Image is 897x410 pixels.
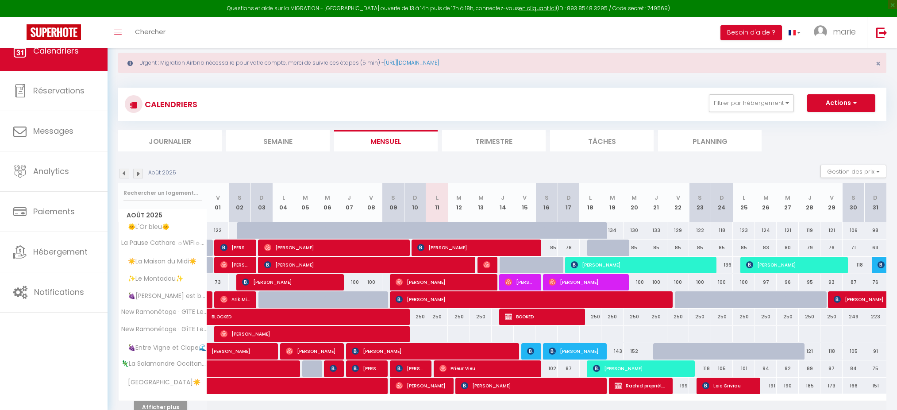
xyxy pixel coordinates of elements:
abbr: M [325,193,330,202]
div: 250 [689,309,711,325]
a: BLOCKED [207,309,229,325]
th: 23 [689,183,711,222]
div: 118 [843,257,865,273]
span: [GEOGRAPHIC_DATA]☀️ [120,378,203,387]
div: 85 [733,240,755,256]
a: [PERSON_NAME] [207,343,229,360]
span: 🍇[PERSON_NAME] est belle🍇 [120,291,208,301]
th: 13 [470,183,492,222]
div: 250 [667,309,689,325]
th: 03 [251,183,273,222]
abbr: M [478,193,484,202]
abbr: L [282,193,285,202]
abbr: J [347,193,351,202]
abbr: S [545,193,549,202]
span: Paiements [33,206,75,217]
div: 190 [777,378,799,394]
span: [PERSON_NAME] [220,239,250,256]
li: Trimestre [442,130,546,151]
span: BLOCKED [212,304,395,321]
div: 130 [624,222,646,239]
span: [PERSON_NAME] [396,274,492,290]
div: 129 [667,222,689,239]
th: 20 [624,183,646,222]
div: 152 [624,343,646,360]
div: 250 [733,309,755,325]
th: 21 [645,183,667,222]
th: 05 [295,183,317,222]
abbr: V [216,193,220,202]
div: 250 [470,309,492,325]
div: 85 [645,240,667,256]
div: 91 [864,343,886,360]
div: 76 [820,240,843,256]
div: 96 [777,274,799,290]
div: 100 [733,274,755,290]
span: [PERSON_NAME] [396,377,447,394]
div: 85 [689,240,711,256]
span: Analytics [33,166,69,177]
span: [PERSON_NAME] [549,343,601,360]
abbr: M [303,193,308,202]
span: [PERSON_NAME] [352,343,514,360]
span: [PERSON_NAME] [483,256,491,273]
div: 93 [820,274,843,290]
span: Hébergement [33,246,88,257]
div: 76 [864,274,886,290]
abbr: D [413,193,417,202]
span: [PERSON_NAME] [264,256,471,273]
button: Besoin d'aide ? [720,25,782,40]
div: 101 [733,360,755,377]
div: 105 [711,360,733,377]
span: × [876,58,881,69]
div: 124 [755,222,777,239]
div: 250 [755,309,777,325]
div: 97 [755,274,777,290]
div: 73 [207,274,229,290]
button: Filtrer par hébergement [709,94,794,112]
div: 89 [799,360,821,377]
div: 75 [864,360,886,377]
input: Rechercher un logement... [123,185,202,201]
abbr: V [676,193,680,202]
div: 83 [755,240,777,256]
div: 105 [843,343,865,360]
h3: CALENDRIERS [142,94,197,114]
div: 191 [755,378,777,394]
a: en cliquant ici [519,4,556,12]
div: 166 [843,378,865,394]
div: 78 [558,240,580,256]
div: 118 [689,360,711,377]
div: 250 [645,309,667,325]
th: 02 [229,183,251,222]
span: Notifications [34,286,84,298]
li: Semaine [226,130,330,151]
li: Tâches [550,130,654,151]
span: BOOKED [505,308,579,325]
span: ✨Le Montadou✨ [120,274,185,284]
th: 27 [777,183,799,222]
button: Close [876,60,881,68]
span: [PERSON_NAME] [264,239,404,256]
div: 185 [799,378,821,394]
div: 100 [711,274,733,290]
span: [PERSON_NAME] [461,377,601,394]
div: 121 [799,343,821,360]
abbr: V [369,193,373,202]
div: 98 [864,222,886,239]
li: Journalier [118,130,222,151]
div: 79 [799,240,821,256]
th: 01 [207,183,229,222]
div: 85 [711,240,733,256]
th: 14 [492,183,514,222]
span: [PERSON_NAME] [593,360,689,377]
th: 12 [448,183,470,222]
div: 100 [624,274,646,290]
th: 17 [558,183,580,222]
th: 30 [843,183,865,222]
abbr: M [456,193,462,202]
li: Mensuel [334,130,438,151]
div: 87 [820,360,843,377]
button: Gestion des prix [820,165,886,178]
span: Prieur Vieu [439,360,535,377]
